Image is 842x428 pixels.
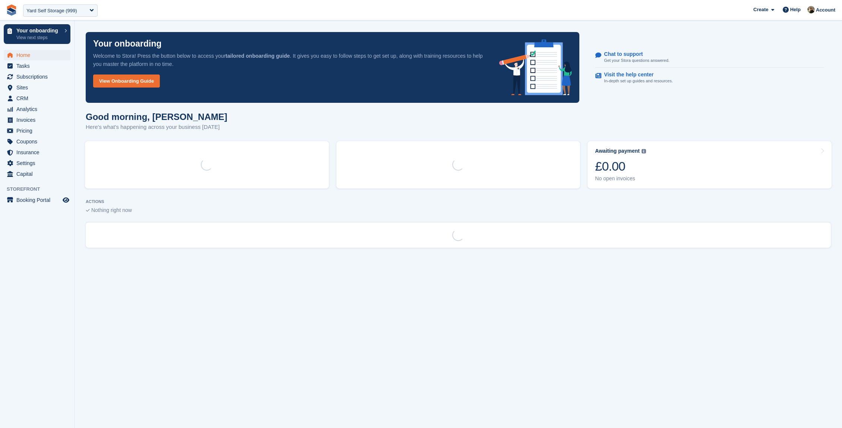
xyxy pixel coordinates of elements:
[86,112,227,122] h1: Good morning, [PERSON_NAME]
[588,141,832,188] a: Awaiting payment £0.00 No open invoices
[93,52,487,68] p: Welcome to Stora! Press the button below to access your . It gives you easy to follow steps to ge...
[807,6,815,13] img: Oliver Bruce
[595,47,824,68] a: Chat to support Get your Stora questions answered.
[16,115,61,125] span: Invoices
[604,78,673,84] p: In-depth set up guides and resources.
[225,53,290,59] strong: tailored onboarding guide
[16,50,61,60] span: Home
[790,6,801,13] span: Help
[16,34,61,41] p: View next steps
[753,6,768,13] span: Create
[4,72,70,82] a: menu
[642,149,646,153] img: icon-info-grey-7440780725fd019a000dd9b08b2336e03edf1995a4989e88bcd33f0948082b44.svg
[595,68,824,88] a: Visit the help center In-depth set up guides and resources.
[604,57,669,64] p: Get your Stora questions answered.
[4,104,70,114] a: menu
[16,72,61,82] span: Subscriptions
[16,147,61,158] span: Insurance
[16,82,61,93] span: Sites
[6,4,17,16] img: stora-icon-8386f47178a22dfd0bd8f6a31ec36ba5ce8667c1dd55bd0f319d3a0aa187defe.svg
[595,148,640,154] div: Awaiting payment
[16,126,61,136] span: Pricing
[16,61,61,71] span: Tasks
[595,159,646,174] div: £0.00
[4,158,70,168] a: menu
[16,104,61,114] span: Analytics
[86,199,831,204] p: ACTIONS
[4,136,70,147] a: menu
[4,61,70,71] a: menu
[604,72,667,78] p: Visit the help center
[4,195,70,205] a: menu
[91,207,132,213] span: Nothing right now
[26,7,77,15] div: Yard Self Storage (999)
[16,136,61,147] span: Coupons
[4,115,70,125] a: menu
[16,93,61,104] span: CRM
[16,195,61,205] span: Booking Portal
[16,28,61,33] p: Your onboarding
[595,175,646,182] div: No open invoices
[4,147,70,158] a: menu
[499,39,572,95] img: onboarding-info-6c161a55d2c0e0a8cae90662b2fe09162a5109e8cc188191df67fb4f79e88e88.svg
[4,126,70,136] a: menu
[93,74,160,88] a: View Onboarding Guide
[816,6,835,14] span: Account
[4,169,70,179] a: menu
[4,50,70,60] a: menu
[4,93,70,104] a: menu
[16,169,61,179] span: Capital
[61,196,70,205] a: Preview store
[93,39,162,48] p: Your onboarding
[86,123,227,131] p: Here's what's happening across your business [DATE]
[4,82,70,93] a: menu
[4,24,70,44] a: Your onboarding View next steps
[604,51,663,57] p: Chat to support
[86,209,90,212] img: blank_slate_check_icon-ba018cac091ee9be17c0a81a6c232d5eb81de652e7a59be601be346b1b6ddf79.svg
[7,186,74,193] span: Storefront
[16,158,61,168] span: Settings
